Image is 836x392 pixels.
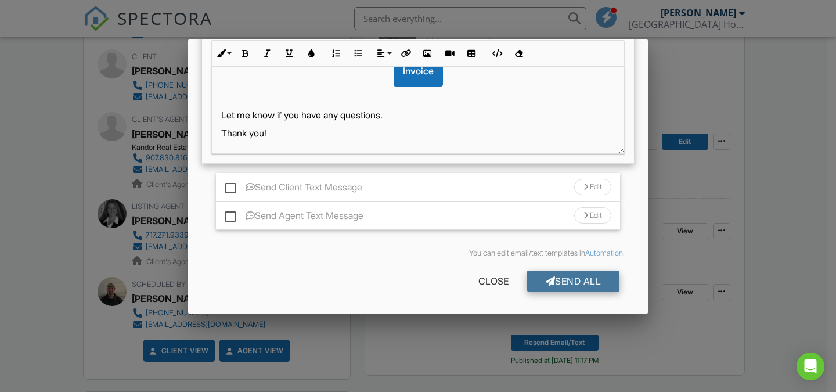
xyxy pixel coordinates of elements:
button: Insert Table [460,42,482,64]
div: Send All [527,271,620,292]
label: Send Agent Text Message [225,210,363,225]
div: Open Intercom Messenger [797,353,824,380]
button: Insert Image (Ctrl+P) [416,42,438,64]
button: Insert Video [438,42,460,64]
p: Thank you! [221,127,615,139]
button: Ordered List [325,42,347,64]
div: Invoice [394,55,443,87]
button: Colors [300,42,322,64]
a: Automation [585,249,623,257]
button: Bold (Ctrl+B) [234,42,256,64]
p: Let me know if you have any questions. [221,109,615,121]
button: Insert Link (Ctrl+K) [394,42,416,64]
label: Send Client Text Message [225,182,362,196]
button: Inline Style [212,42,234,64]
div: You can edit email/text templates in . [211,249,625,258]
div: Close [460,271,527,292]
button: Code View [485,42,507,64]
button: Underline (Ctrl+U) [278,42,300,64]
a: Invoice [394,65,443,77]
button: Italic (Ctrl+I) [256,42,278,64]
button: Align [372,42,394,64]
button: Clear Formatting [507,42,529,64]
div: Edit [574,179,611,195]
div: Edit [574,207,611,224]
button: Unordered List [347,42,369,64]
